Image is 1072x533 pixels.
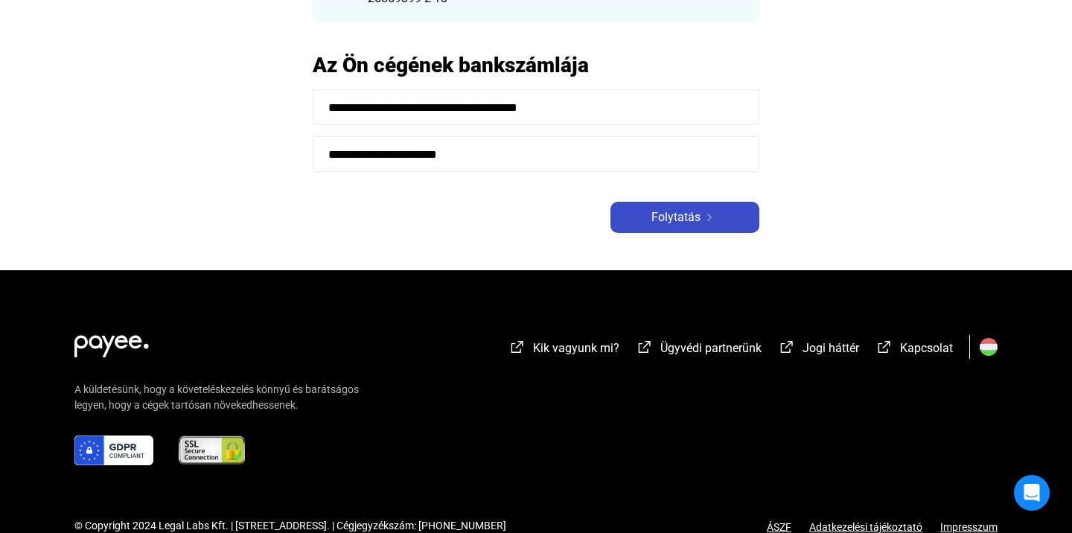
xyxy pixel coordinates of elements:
a: Adatkezelési tájékoztató [791,521,940,533]
a: ÁSZF [767,521,791,533]
span: Jogi háttér [803,341,859,355]
img: white-payee-white-dot.svg [74,327,149,357]
div: Open Intercom Messenger [1014,475,1050,511]
img: external-link-white [508,339,526,354]
img: ssl [177,435,246,465]
a: Impresszum [940,521,998,533]
a: external-link-whiteJogi háttér [778,343,859,357]
a: external-link-whiteÜgyvédi partnerünk [636,343,762,357]
a: external-link-whiteKik vagyunk mi? [508,343,619,357]
img: arrow-right-white [701,214,718,221]
img: external-link-white [875,339,893,354]
img: external-link-white [636,339,654,354]
span: Folytatás [651,208,701,226]
a: external-link-whiteKapcsolat [875,343,953,357]
img: HU.svg [980,338,998,356]
span: Ügyvédi partnerünk [660,341,762,355]
span: Kik vagyunk mi? [533,341,619,355]
img: external-link-white [778,339,796,354]
span: Kapcsolat [900,341,953,355]
h2: Az Ön cégének bankszámlája [313,52,759,78]
button: Folytatásarrow-right-white [610,202,759,233]
img: gdpr [74,435,153,465]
